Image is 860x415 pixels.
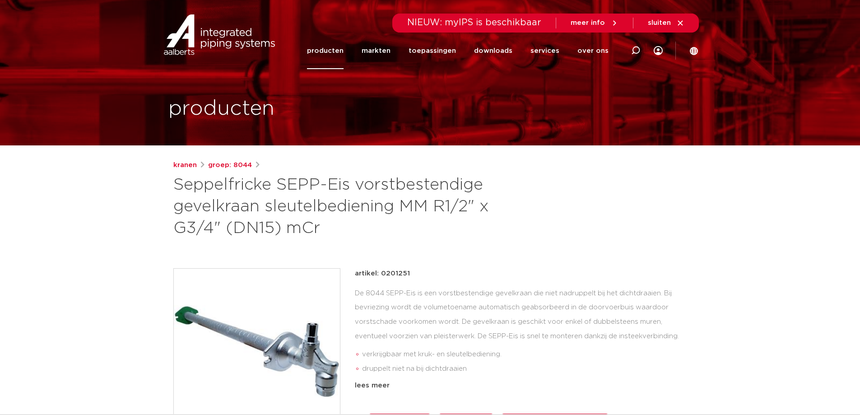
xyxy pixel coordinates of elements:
h1: Seppelfricke SEPP-Eis vorstbestendige gevelkraan sleutelbediening MM R1/2" x G3/4" (DN15) mCr [173,174,512,239]
p: artikel: 0201251 [355,268,410,279]
nav: Menu [307,33,609,69]
h1: producten [168,94,274,123]
a: downloads [474,33,512,69]
a: services [530,33,559,69]
li: verkrijgbaar met kruk- en sleutelbediening. [362,347,687,362]
li: druppelt niet na bij dichtdraaien [362,362,687,376]
span: meer info [571,19,605,26]
div: lees meer [355,380,687,391]
span: NIEUW: myIPS is beschikbaar [407,18,541,27]
div: De 8044 SEPP-Eis is een vorstbestendige gevelkraan die niet nadruppelt bij het dichtdraaien. Bij ... [355,286,687,377]
a: kranen [173,160,197,171]
li: eenvoudige en snelle montage dankzij insteekverbinding [362,376,687,391]
a: toepassingen [409,33,456,69]
a: over ons [577,33,609,69]
span: sluiten [648,19,671,26]
a: meer info [571,19,618,27]
a: groep: 8044 [208,160,252,171]
a: sluiten [648,19,684,27]
div: my IPS [654,33,663,69]
a: producten [307,33,344,69]
a: markten [362,33,390,69]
